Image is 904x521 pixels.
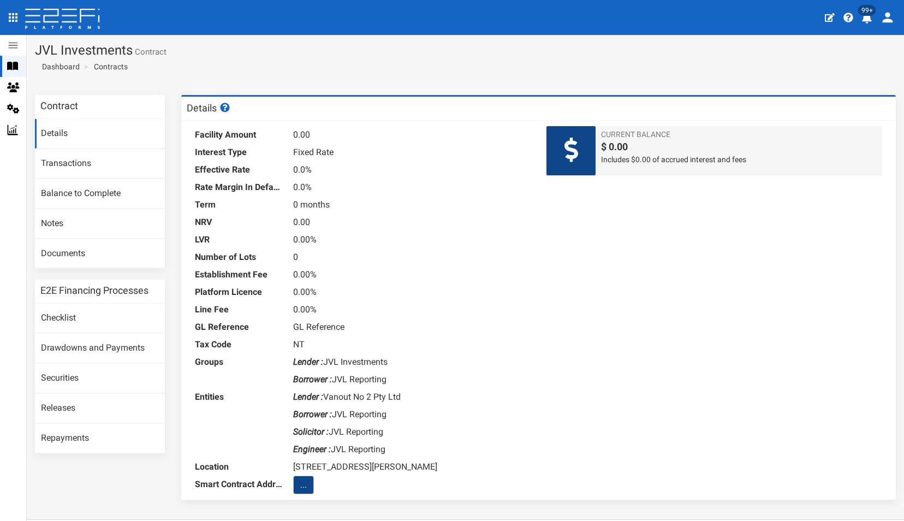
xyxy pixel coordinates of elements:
[35,364,165,393] a: Securities
[293,318,531,336] dd: GL Reference
[293,266,531,283] dd: 0.00%
[195,283,282,301] dt: Platform Licence
[35,394,165,423] a: Releases
[35,119,165,149] a: Details
[35,149,165,179] a: Transactions
[195,126,282,144] dt: Facility Amount
[195,231,282,248] dt: LVR
[293,388,531,406] dd: Vanout No 2 Pty Ltd
[35,304,165,333] a: Checklist
[195,161,282,179] dt: Effective Rate
[293,476,314,494] button: ...
[293,214,531,231] dd: 0.00
[40,286,148,295] h3: E2E Financing Processes
[293,427,329,437] i: Solicitor :
[195,214,282,231] dt: NRV
[293,409,332,419] i: Borrower :
[195,458,282,476] dt: Location
[293,336,531,353] dd: NT
[195,301,282,318] dt: Line Fee
[195,144,282,161] dt: Interest Type
[195,336,282,353] dt: Tax Code
[187,103,231,113] h3: Details
[601,140,877,154] span: $ 0.00
[293,392,323,402] i: Lender :
[293,231,531,248] dd: 0.00%
[293,144,531,161] dd: Fixed Rate
[293,374,332,384] i: Borrower :
[195,353,282,371] dt: Groups
[40,101,78,111] h3: Contract
[293,161,531,179] dd: 0.0%
[195,476,282,493] dt: Smart Contract Address
[38,61,80,72] a: Dashboard
[195,179,282,196] dt: Rate Margin In Default
[293,423,531,441] dd: JVL Reporting
[195,318,282,336] dt: GL Reference
[293,371,531,388] dd: JVL Reporting
[601,154,877,165] span: Includes $0.00 of accrued interest and fees
[293,301,531,318] dd: 0.00%
[195,196,282,214] dt: Term
[195,388,282,406] dt: Entities
[38,62,80,71] span: Dashboard
[35,239,165,269] a: Documents
[293,179,531,196] dd: 0.0%
[293,357,323,367] i: Lender :
[133,48,166,56] small: Contract
[293,196,531,214] dd: 0 months
[293,441,531,458] dd: JVL Reporting
[293,283,531,301] dd: 0.00%
[35,334,165,363] a: Drawdowns and Payments
[601,129,877,140] span: Current Balance
[293,406,531,423] dd: JVL Reporting
[293,458,531,476] dd: [STREET_ADDRESS][PERSON_NAME]
[35,179,165,209] a: Balance to Complete
[195,248,282,266] dt: Number of Lots
[293,126,531,144] dd: 0.00
[195,266,282,283] dt: Establishment Fee
[94,61,128,72] a: Contracts
[35,424,165,453] a: Repayments
[293,444,331,454] i: Engineer :
[35,43,896,57] h1: JVL Investments
[293,353,531,371] dd: JVL Investments
[35,209,165,239] a: Notes
[293,248,531,266] dd: 0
